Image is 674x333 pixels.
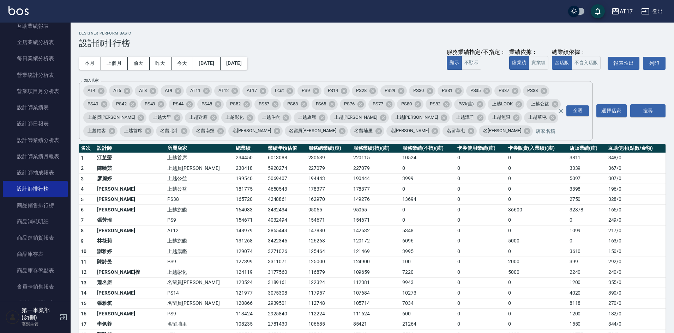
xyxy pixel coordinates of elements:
h3: 設計師排行榜 [79,38,666,48]
button: 不含入店販 [572,56,601,70]
div: 上越鉑客 [83,125,118,137]
td: 131268 [234,236,266,246]
td: 178377 [351,184,401,195]
td: 3432434 [266,205,307,215]
span: PS38 [523,87,542,94]
div: PS82 [426,99,452,110]
div: PS57 [254,99,281,110]
td: 0 [568,236,607,246]
td: 126268 [307,236,351,246]
td: 6013088 [266,153,307,163]
span: PS52 [226,100,245,107]
td: 0 [456,236,506,246]
span: 上越無限 [488,114,515,121]
th: 服務業績(不指)(虛) [401,144,456,153]
div: 業績依據： [509,49,548,56]
td: 181775 [234,184,266,195]
span: PS58 [283,100,302,107]
div: AT17 [242,85,269,97]
td: 5069407 [266,173,307,184]
span: PS48 [197,100,216,107]
td: 0 [506,246,567,257]
button: 含店販 [552,56,572,70]
div: PS48 [197,99,224,110]
td: 上越公益 [166,173,234,184]
div: 名[PERSON_NAME] [386,125,440,137]
span: PS14 [324,87,343,94]
span: 上越大里 [149,114,175,121]
span: 16 [81,311,87,316]
td: 154671 [234,215,266,226]
span: 7 [81,217,84,223]
a: 商品庫存盤點表 [3,263,68,279]
span: AT8 [135,87,151,94]
td: 129074 [234,246,266,257]
td: 3398 [568,184,607,195]
div: PS30 [409,85,435,97]
div: AT4 [83,85,107,97]
td: 3855443 [266,226,307,236]
div: PS52 [226,99,252,110]
td: 154671 [307,215,351,226]
td: 13694 [401,194,456,205]
td: 0 [506,194,567,205]
div: 上越無限 [488,112,522,123]
span: 上越鉑客 [83,127,110,134]
button: 報表匯出 [608,57,639,70]
td: 0 [456,153,506,163]
button: 選擇店家 [596,104,627,117]
td: PS38 [166,194,234,205]
button: save [591,4,605,18]
div: 上越潭子 [452,112,486,123]
td: 194443 [307,173,351,184]
td: 林筱莉 [95,236,166,246]
a: 商品進銷貨報表 [3,230,68,246]
div: PS9 [297,85,321,97]
td: 3271026 [266,246,307,257]
th: 卡券販賣(入業績)(虛) [506,144,567,153]
td: 0 [456,205,506,215]
th: 業績年預估值 [266,144,307,153]
td: 6096 [401,236,456,246]
td: 上越首席 [166,153,234,163]
td: 0 [456,246,506,257]
img: Person [6,310,20,324]
a: 營業項目月分析表 [3,83,68,99]
td: 謝雅婷 [95,246,166,257]
div: 上越公益 [526,99,561,110]
td: 上越員[PERSON_NAME] [166,163,234,174]
div: 名留草屯 [443,125,477,137]
a: 服務扣項明細表 [3,295,68,311]
div: 名留埔里 [350,125,384,137]
span: AT4 [83,87,100,94]
td: 陳曉茹 [95,163,166,174]
span: AT17 [242,87,261,94]
a: 營業統計分析表 [3,67,68,83]
td: 230418 [234,163,266,174]
button: 列印 [643,57,666,70]
button: 昨天 [150,57,171,70]
span: 8 [81,228,84,233]
span: 名留埔里 [350,127,377,134]
div: 名留南投 [192,125,226,137]
span: 上越對應 [185,114,212,121]
div: AT6 [109,85,133,97]
td: PS9 [166,215,234,226]
td: 164033 [234,205,266,215]
td: 0 [506,163,567,174]
div: 上越對應 [185,112,219,123]
td: 0 [506,173,567,184]
td: 217 / 0 [607,226,666,236]
button: 本月 [79,57,101,70]
td: 0 [456,173,506,184]
span: PS31 [438,87,457,94]
td: 125464 [307,246,351,257]
span: 名留草屯 [443,127,469,134]
a: 設計師排行榜 [3,181,68,197]
td: 0 [401,163,456,174]
td: 廖麗婷 [95,173,166,184]
span: PS37 [494,87,513,94]
div: PS35 [466,85,493,97]
a: 全店業績分析表 [3,34,68,50]
td: 2750 [568,194,607,205]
